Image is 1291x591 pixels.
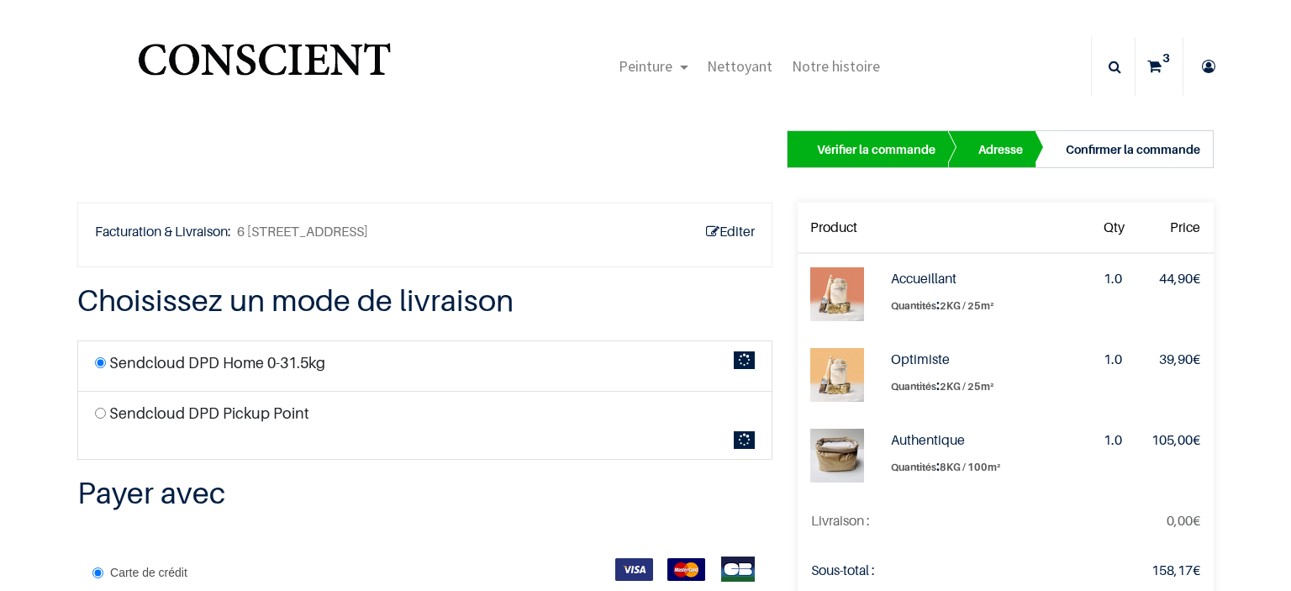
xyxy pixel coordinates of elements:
a: Logo of Conscient [134,34,394,100]
span: Quantités [891,461,936,473]
label: Sendcloud DPD Home 0-31.5kg [109,351,325,374]
label: : [891,374,1077,397]
span: 158,17 [1151,562,1193,578]
label: Sendcloud DPD Pickup Point [109,402,309,425]
span: 2KG / 25m² [940,299,993,312]
div: 1.0 [1104,348,1125,371]
th: Price [1138,203,1214,253]
span: 2KG / 25m² [940,380,993,393]
span: € [1159,351,1200,367]
img: CB [719,557,757,582]
h3: Payer avec [77,473,772,513]
span: € [1167,512,1200,529]
div: Adresse [978,140,1023,160]
td: La livraison sera mise à jour après avoir choisi une nouvelle méthode de livraison [798,496,1018,546]
span: 6 [STREET_ADDRESS] [237,220,368,243]
span: Quantités [891,299,936,312]
label: : [891,455,1077,478]
div: Confirmer la commande [1066,140,1200,160]
span: Carte de crédit [110,566,187,579]
th: Product [798,203,877,253]
strong: Accueillant [891,270,956,287]
span: 39,90 [1159,351,1193,367]
img: Accueillant (2KG / 25m²) [810,267,864,321]
input: Carte de crédit [92,567,103,578]
img: Conscient [134,34,394,100]
label: : [891,293,1077,316]
span: Peinture [619,56,672,76]
span: € [1151,562,1200,578]
a: Peinture [609,37,698,96]
span: € [1151,431,1200,448]
span: € [1159,270,1200,287]
span: Nettoyant [707,56,772,76]
img: Optimiste (2KG / 25m²) [810,348,864,402]
img: Authentique (8KG / 100m²) [810,429,864,483]
div: 1.0 [1104,267,1125,290]
span: 0,00 [1167,512,1193,529]
img: MasterCard [667,558,705,581]
div: Vérifier la commande [817,140,935,160]
span: Notre histoire [792,56,880,76]
img: VISA [615,558,653,581]
b: Facturation & Livraison: [95,223,234,240]
span: Quantités [891,380,936,393]
a: 3 [1136,37,1183,96]
strong: Authentique [891,431,965,448]
sup: 3 [1158,50,1174,66]
div: 1.0 [1104,429,1125,451]
span: 8KG / 100m² [940,461,1000,473]
a: Editer [706,220,755,243]
span: 105,00 [1151,431,1193,448]
span: 44,90 [1159,270,1193,287]
h3: Choisissez un mode de livraison [77,281,772,320]
th: Qty [1090,203,1138,253]
strong: Optimiste [891,351,950,367]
